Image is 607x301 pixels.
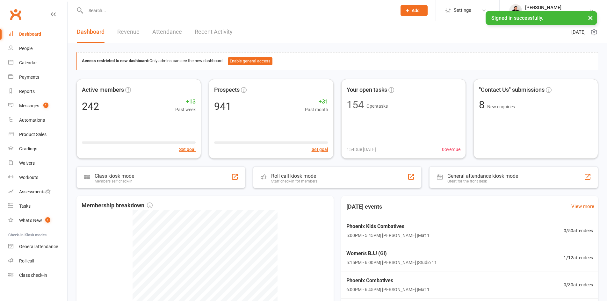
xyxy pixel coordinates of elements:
a: Tasks [8,199,67,213]
a: What's New1 [8,213,67,228]
span: Phoenix Kids Combatives [346,222,430,231]
a: Messages 1 [8,99,67,113]
button: Set goal [312,146,328,153]
div: Product Sales [19,132,47,137]
a: Assessments [8,185,67,199]
span: "Contact Us" submissions [479,85,545,95]
a: Reports [8,84,67,99]
button: Set goal [179,146,196,153]
span: Phoenix Combatives [346,276,430,285]
div: Calendar [19,60,37,65]
span: [DATE] [571,28,586,36]
a: Waivers [8,156,67,170]
span: 5:00PM - 5:45PM | [PERSON_NAME] | Mat 1 [346,232,430,239]
div: Waivers [19,161,35,166]
span: 1 [45,217,50,223]
span: New enquiries [487,104,515,109]
span: 6:00PM - 6:45PM | [PERSON_NAME] | Mat 1 [346,286,430,293]
a: Product Sales [8,127,67,142]
span: 0 overdue [442,146,460,153]
div: Gradings [19,146,37,151]
div: Roll call [19,258,34,263]
div: Messages [19,103,39,108]
a: Gradings [8,142,67,156]
div: General attendance kiosk mode [447,173,518,179]
a: Attendance [152,21,182,43]
div: Automations [19,118,45,123]
div: Roll call kiosk mode [271,173,317,179]
a: Revenue [117,21,140,43]
div: Workouts [19,175,38,180]
a: Roll call [8,254,67,268]
a: General attendance kiosk mode [8,240,67,254]
span: Women's BJJ (Gi) [346,249,437,258]
a: Automations [8,113,67,127]
a: View more [571,203,594,210]
a: Dashboard [77,21,105,43]
a: Payments [8,70,67,84]
button: Enable general access [228,57,272,65]
span: 0 / 30 attendees [564,281,593,288]
span: 154 Due [DATE] [347,146,376,153]
button: × [585,11,596,25]
span: Past month [305,106,328,113]
span: Open tasks [366,104,388,109]
span: Past week [175,106,196,113]
span: 5:15PM - 6:00PM | [PERSON_NAME] | Studio 11 [346,259,437,266]
div: Staff check-in for members [271,179,317,183]
div: Class check-in [19,273,47,278]
a: Recent Activity [195,21,233,43]
span: Membership breakdown [82,201,153,210]
div: Members self check-in [95,179,134,183]
div: Only admins can see the new dashboard. [82,57,593,65]
span: Active members [82,85,124,95]
a: Calendar [8,56,67,70]
div: General attendance [19,244,58,249]
a: Class kiosk mode [8,268,67,283]
h3: [DATE] events [341,201,387,212]
div: Great for the front desk [447,179,518,183]
button: Add [401,5,428,16]
span: 8 [479,99,487,111]
span: 0 / 50 attendees [564,227,593,234]
span: 1 [43,103,48,108]
div: 242 [82,101,99,111]
span: Prospects [214,85,240,95]
span: Your open tasks [347,85,387,95]
div: Reports [19,89,35,94]
span: Signed in successfully. [491,15,543,21]
span: +31 [305,97,328,106]
span: Settings [454,3,471,18]
a: Clubworx [8,6,24,22]
div: Dashboard [19,32,41,37]
div: Tasks [19,204,31,209]
div: 154 [347,100,364,110]
input: Search... [84,6,392,15]
span: 1 / 12 attendees [564,254,593,261]
div: Phoenix Training Centre PTY LTD [525,11,589,16]
div: Class kiosk mode [95,173,134,179]
span: +13 [175,97,196,106]
a: People [8,41,67,56]
strong: Access restricted to new dashboard: [82,58,149,63]
div: People [19,46,33,51]
a: Dashboard [8,27,67,41]
a: Workouts [8,170,67,185]
span: Add [412,8,420,13]
div: What's New [19,218,42,223]
div: Assessments [19,189,51,194]
div: 941 [214,101,231,111]
div: Payments [19,75,39,80]
div: [PERSON_NAME] [525,5,589,11]
img: thumb_image1630818763.png [509,4,522,17]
